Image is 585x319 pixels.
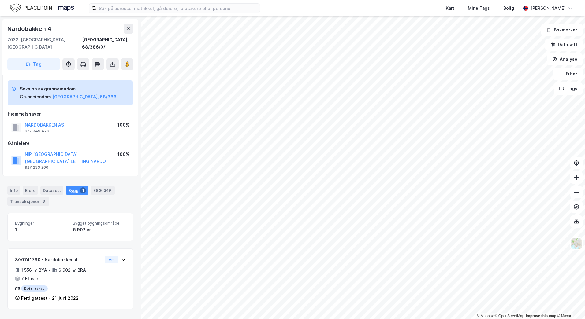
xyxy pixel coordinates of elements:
div: 922 349 479 [25,129,49,134]
div: 1 [80,187,86,193]
img: Z [571,238,582,249]
button: Tags [554,82,583,95]
div: Ferdigattest - 21. juni 2022 [21,295,79,302]
div: 1 [15,226,68,233]
input: Søk på adresse, matrikkel, gårdeiere, leietakere eller personer [96,4,260,13]
div: Kart [446,5,454,12]
div: Seksjon av grunneiendom [20,85,117,93]
div: 100% [117,121,129,129]
button: Analyse [547,53,583,65]
div: [PERSON_NAME] [531,5,565,12]
div: 249 [103,187,112,193]
button: Tag [7,58,60,70]
div: Grunneiendom [20,93,51,101]
a: Improve this map [526,314,556,318]
div: Nardobakken 4 [7,24,52,34]
span: Bygninger [15,221,68,226]
div: Datasett [40,186,63,195]
button: Datasett [545,38,583,51]
div: Bolig [503,5,514,12]
div: Bygg [66,186,88,195]
div: 7 Etasjer [21,275,40,282]
div: Hjemmelshaver [8,110,133,118]
div: • [48,268,51,273]
button: Vis [105,256,118,263]
button: Filter [553,68,583,80]
div: 6 902 ㎡ [73,226,126,233]
a: OpenStreetMap [495,314,524,318]
div: ESG [91,186,115,195]
div: Kontrollprogram for chat [554,290,585,319]
button: Bokmerker [541,24,583,36]
div: 7032, [GEOGRAPHIC_DATA], [GEOGRAPHIC_DATA] [7,36,82,51]
div: Transaksjoner [7,197,49,206]
div: Eiere [23,186,38,195]
div: 6 902 ㎡ BRA [58,266,86,274]
div: 927 233 266 [25,165,48,170]
div: 100% [117,151,129,158]
a: Mapbox [477,314,494,318]
div: [GEOGRAPHIC_DATA], 68/386/0/1 [82,36,133,51]
span: Bygget bygningsområde [73,221,126,226]
div: 300741790 - Nardobakken 4 [15,256,102,263]
iframe: Chat Widget [554,290,585,319]
img: logo.f888ab2527a4732fd821a326f86c7f29.svg [10,3,74,13]
button: [GEOGRAPHIC_DATA], 68/386 [52,93,117,101]
div: 3 [41,198,47,204]
div: Gårdeiere [8,140,133,147]
div: 1 556 ㎡ BYA [21,266,47,274]
div: Mine Tags [468,5,490,12]
div: Info [7,186,20,195]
